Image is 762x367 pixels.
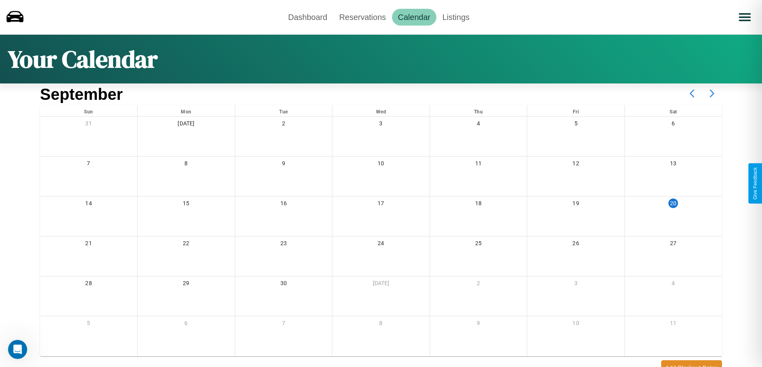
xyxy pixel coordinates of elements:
iframe: Intercom live chat [8,340,27,359]
div: 10 [332,157,430,173]
div: 8 [332,316,430,333]
div: 17 [332,196,430,213]
div: Sat [625,105,722,116]
div: 4 [625,276,722,293]
div: 23 [235,236,332,253]
div: 28 [40,276,137,293]
div: [DATE] [332,276,430,293]
div: Mon [138,105,235,116]
div: Give Feedback [752,167,758,200]
div: 19 [527,196,624,213]
div: 11 [625,316,722,333]
div: 9 [235,157,332,173]
div: 6 [625,117,722,133]
div: 10 [527,316,624,333]
div: 6 [138,316,235,333]
h1: Your Calendar [8,43,158,75]
div: 7 [235,316,332,333]
div: Sun [40,105,137,116]
div: 7 [40,157,137,173]
div: Tue [235,105,332,116]
div: 9 [430,316,527,333]
div: 26 [527,236,624,253]
div: [DATE] [138,117,235,133]
h2: September [40,85,123,103]
div: 16 [235,196,332,213]
div: 14 [40,196,137,213]
div: 15 [138,196,235,213]
a: Listings [436,9,476,26]
div: 22 [138,236,235,253]
div: Wed [332,105,430,116]
a: Reservations [333,9,392,26]
div: 3 [527,276,624,293]
button: Open menu [734,6,756,28]
div: 2 [235,117,332,133]
a: Calendar [392,9,436,26]
div: 4 [430,117,527,133]
div: 18 [430,196,527,213]
div: 3 [332,117,430,133]
div: 30 [235,276,332,293]
div: 5 [40,316,137,333]
div: 21 [40,236,137,253]
div: 25 [430,236,527,253]
div: 20 [668,198,678,208]
div: 12 [527,157,624,173]
div: 27 [625,236,722,253]
a: Dashboard [282,9,333,26]
div: 8 [138,157,235,173]
div: 11 [430,157,527,173]
div: 5 [527,117,624,133]
div: Fri [527,105,624,116]
div: 29 [138,276,235,293]
div: Thu [430,105,527,116]
div: 2 [430,276,527,293]
div: 24 [332,236,430,253]
div: 13 [625,157,722,173]
div: 31 [40,117,137,133]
